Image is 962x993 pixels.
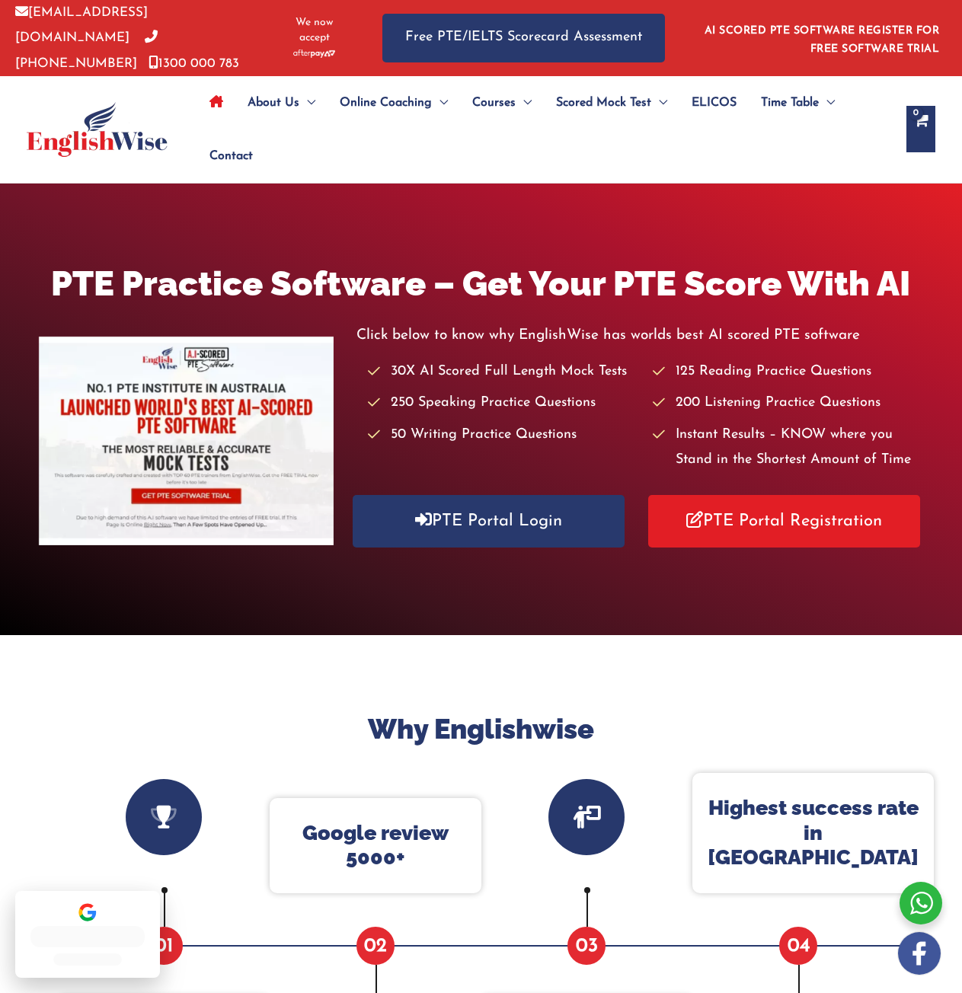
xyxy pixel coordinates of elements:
span: 03 [567,927,606,965]
a: Contact [197,129,253,183]
span: Menu Toggle [819,76,835,129]
p: Google review 5000+ [285,821,466,870]
span: We now accept [285,15,344,46]
span: Scored Mock Test [556,76,651,129]
li: 30X AI Scored Full Length Mock Tests [368,359,638,385]
a: Time TableMenu Toggle [749,76,847,129]
li: 125 Reading Practice Questions [653,359,923,385]
span: Menu Toggle [299,76,315,129]
img: pte-institute-main [39,337,334,545]
li: Instant Results – KNOW where you Stand in the Shortest Amount of Time [653,423,923,474]
span: Time Table [761,76,819,129]
li: 200 Listening Practice Questions [653,391,923,416]
a: CoursesMenu Toggle [460,76,544,129]
span: Menu Toggle [432,76,448,129]
a: [PHONE_NUMBER] [15,31,158,69]
a: Online CoachingMenu Toggle [328,76,460,129]
span: 01 [145,927,183,965]
a: Scored Mock TestMenu Toggle [544,76,679,129]
li: 250 Speaking Practice Questions [368,391,638,416]
a: 1300 000 783 [149,57,239,70]
img: white-facebook.png [898,932,941,975]
span: About Us [248,76,299,129]
a: PTE Portal Registration [648,495,920,548]
span: Menu Toggle [516,76,532,129]
nav: Site Navigation: Main Menu [197,76,891,183]
h2: Why Englishwise [24,711,938,747]
h1: PTE Practice Software – Get Your PTE Score With AI [39,260,924,308]
aside: Header Widget 1 [695,13,947,62]
a: PTE Portal Login [353,495,625,548]
span: Courses [472,76,516,129]
a: [EMAIL_ADDRESS][DOMAIN_NAME] [15,6,148,44]
p: Click below to know why EnglishWise has worlds best AI scored PTE software [356,323,924,348]
a: Free PTE/IELTS Scorecard Assessment [382,14,665,62]
img: Afterpay-Logo [293,49,335,58]
a: About UsMenu Toggle [235,76,328,129]
span: 04 [779,927,817,965]
span: 02 [356,927,395,965]
span: ELICOS [692,76,737,129]
p: Highest success rate in [GEOGRAPHIC_DATA] [708,796,919,870]
a: AI SCORED PTE SOFTWARE REGISTER FOR FREE SOFTWARE TRIAL [705,25,940,55]
a: ELICOS [679,76,749,129]
img: cropped-ew-logo [27,102,168,157]
a: View Shopping Cart, empty [906,106,935,152]
li: 50 Writing Practice Questions [368,423,638,448]
span: Contact [209,129,253,183]
span: Menu Toggle [651,76,667,129]
span: Online Coaching [340,76,432,129]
